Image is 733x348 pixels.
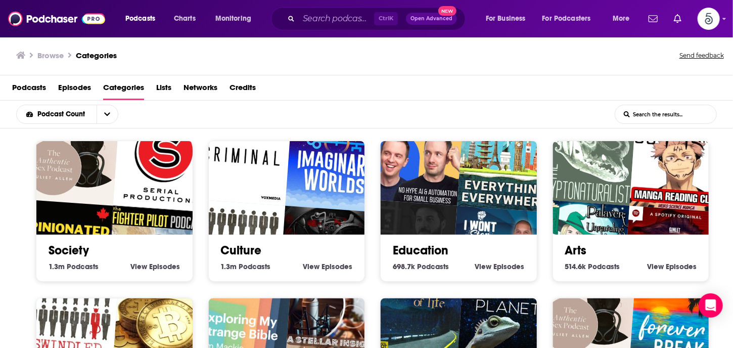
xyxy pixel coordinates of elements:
[479,11,538,27] button: open menu
[156,79,171,100] a: Lists
[113,113,213,213] img: Serial
[150,262,180,271] span: Episodes
[299,11,374,27] input: Search podcasts, credits, & more...
[699,293,723,318] div: Open Intercom Messenger
[486,12,526,26] span: For Business
[475,262,492,271] span: View
[542,12,591,26] span: For Podcasters
[393,243,448,258] a: Education
[49,262,99,271] a: 1.3m Society Podcasts
[103,79,144,100] a: Categories
[676,49,727,63] button: Send feedback
[698,8,720,30] img: User Profile
[125,12,155,26] span: Podcasts
[647,262,664,271] span: View
[475,262,525,271] a: View Education Episodes
[192,106,292,206] img: Criminal
[536,106,636,206] img: The Cryptonaturalist
[37,111,88,118] span: Podcast Count
[76,51,117,60] a: Categories
[666,262,697,271] span: Episodes
[606,11,643,27] button: open menu
[364,106,464,206] img: Authority Hacker Podcast – AI & Automation for Small biz & Marketers
[698,8,720,30] span: Logged in as Spiral5-G2
[17,111,97,118] button: open menu
[457,113,558,213] img: Everything Everywhere Daily
[12,79,46,100] a: Podcasts
[239,262,271,271] span: Podcasts
[285,113,385,213] img: Imaginary Worlds
[613,12,630,26] span: More
[37,51,64,60] h3: Browse
[221,262,237,271] span: 1.3m
[565,262,586,271] span: 514.6k
[174,12,196,26] span: Charts
[97,105,118,123] button: open menu
[374,12,398,25] span: Ctrl K
[67,262,99,271] span: Podcasts
[647,262,697,271] a: View Arts Episodes
[49,262,65,271] span: 1.3m
[118,11,168,27] button: open menu
[393,262,415,271] span: 698.7k
[215,12,251,26] span: Monitoring
[588,262,620,271] span: Podcasts
[16,105,134,124] h2: Choose List sort
[221,243,262,258] a: Culture
[494,262,525,271] span: Episodes
[221,262,271,271] a: 1.3m Culture Podcasts
[184,79,217,100] a: Networks
[58,79,91,100] a: Episodes
[303,262,352,271] a: View Culture Episodes
[167,11,202,27] a: Charts
[698,8,720,30] button: Show profile menu
[645,10,662,27] a: Show notifications dropdown
[49,243,89,258] a: Society
[230,79,256,100] a: Credits
[8,9,105,28] img: Podchaser - Follow, Share and Rate Podcasts
[629,113,729,213] img: Jujutsu Kaisen Manga Reading Club / Weird Science Manga
[208,11,264,27] button: open menu
[536,11,606,27] button: open menu
[281,7,475,30] div: Search podcasts, credits, & more...
[438,6,456,16] span: New
[131,262,180,271] a: View Society Episodes
[303,262,319,271] span: View
[565,243,587,258] a: Arts
[417,262,449,271] span: Podcasts
[670,10,685,27] a: Show notifications dropdown
[322,262,352,271] span: Episodes
[565,262,620,271] a: 514.6k Arts Podcasts
[393,262,449,271] a: 698.7k Education Podcasts
[20,106,120,206] img: Authentic Sex with Juliet Allen
[410,16,452,21] span: Open Advanced
[406,13,457,25] button: Open AdvancedNew
[131,262,148,271] span: View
